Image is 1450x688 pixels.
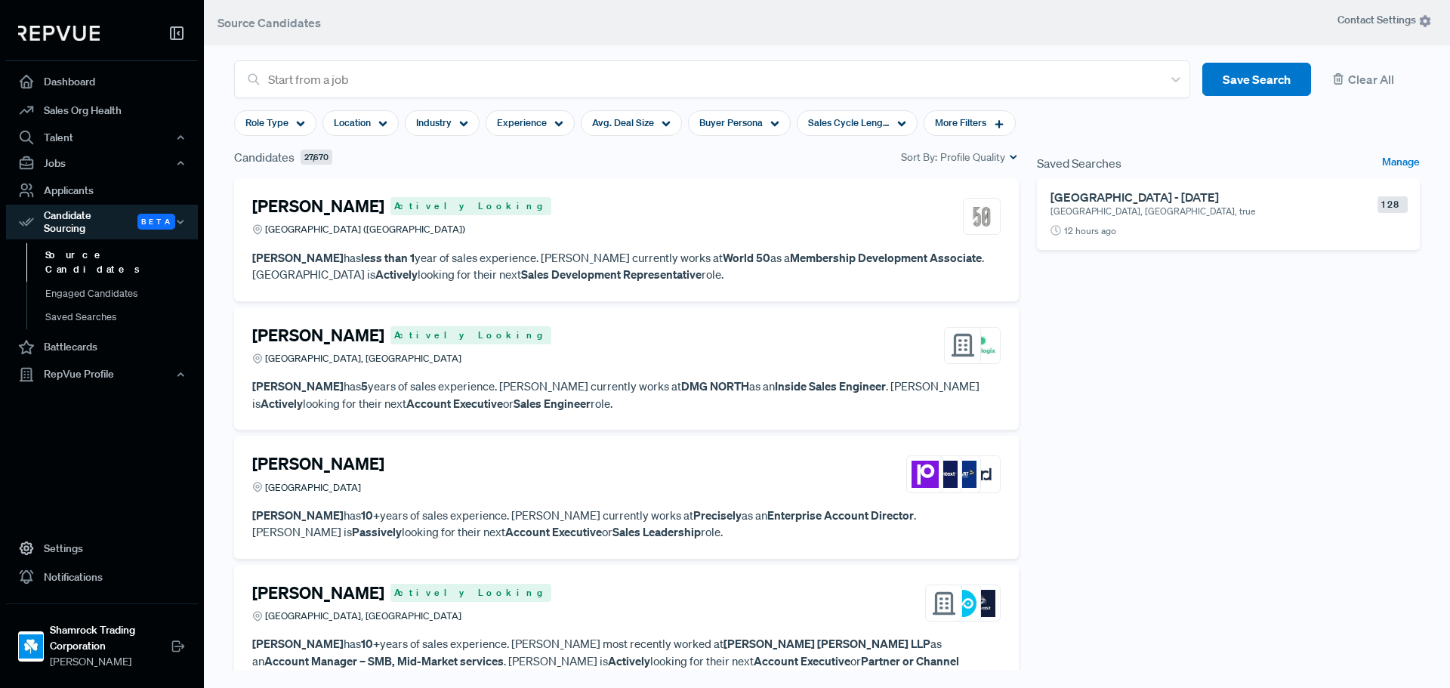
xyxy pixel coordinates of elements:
a: Source Candidates [26,243,218,282]
strong: Account Executive [505,524,602,539]
button: Jobs [6,150,198,176]
strong: Precisely [693,508,742,523]
strong: 10+ [361,636,380,651]
strong: Sales Development Representative [521,267,702,282]
strong: Account Executive [754,653,850,668]
a: Shamrock Trading CorporationShamrock Trading Corporation[PERSON_NAME] [6,603,198,676]
span: More Filters [935,116,986,130]
span: Actively Looking [390,326,551,344]
span: Location [334,116,371,130]
strong: Account Manager – SMB, Mid-Market services [264,653,504,668]
button: RepVue Profile [6,362,198,387]
span: [PERSON_NAME] [50,654,171,670]
a: Dashboard [6,67,198,96]
strong: 5 [361,378,368,393]
a: Settings [6,534,198,563]
strong: Passively [352,524,402,539]
strong: Membership Development Associate [790,250,982,265]
span: [GEOGRAPHIC_DATA] [265,480,361,495]
img: World 50 Group [968,203,995,230]
h4: [PERSON_NAME] [252,583,384,603]
span: Experience [497,116,547,130]
a: Applicants [6,176,198,205]
span: Contact Settings [1337,12,1432,28]
div: Sort By: [901,150,1019,165]
span: Saved Searches [1037,154,1121,172]
h4: [PERSON_NAME] [252,454,384,474]
img: AutoRABIT [968,590,995,617]
strong: Partner or Channel Sales [252,653,959,686]
span: Avg. Deal Size [592,116,654,130]
p: has years of sales experience. [PERSON_NAME] currently works at as an . [PERSON_NAME] is looking ... [252,378,1001,412]
strong: Account Executive [406,396,503,411]
span: Actively Looking [390,197,551,215]
a: Manage [1382,154,1420,172]
span: Role Type [245,116,288,130]
img: Copado [949,590,976,617]
p: [GEOGRAPHIC_DATA], [GEOGRAPHIC_DATA], true [1050,205,1328,218]
strong: Inside Sales Engineer [775,378,886,393]
p: has years of sales experience. [PERSON_NAME] currently works at as an . [PERSON_NAME] is looking ... [252,507,1001,541]
button: Talent [6,125,198,150]
span: [GEOGRAPHIC_DATA] ([GEOGRAPHIC_DATA]) [265,222,465,236]
h6: [GEOGRAPHIC_DATA] - [DATE] [1050,190,1359,205]
strong: Actively [375,267,418,282]
strong: Sales Leadership [612,524,701,539]
span: 12 hours ago [1064,224,1116,238]
span: Industry [416,116,452,130]
a: Notifications [6,563,198,591]
a: Saved Searches [26,305,218,329]
strong: Actively [261,396,303,411]
a: Battlecards [6,333,198,362]
span: Candidates [234,148,295,166]
strong: Actively [608,653,650,668]
strong: less than 1 [361,250,415,265]
span: [GEOGRAPHIC_DATA], [GEOGRAPHIC_DATA] [265,609,461,623]
span: Beta [137,214,175,230]
img: Smart Communications [949,461,976,488]
button: Clear All [1323,63,1420,97]
img: Shamrock Trading Corporation [19,634,43,659]
span: Buyer Persona [699,116,763,130]
a: Sales Org Health [6,96,198,125]
span: Source Candidates [217,15,321,30]
span: Sales Cycle Length [808,116,890,130]
strong: 10+ [361,508,380,523]
p: has years of sales experience. [PERSON_NAME] most recently worked at as an . [PERSON_NAME] is loo... [252,635,1001,686]
button: Candidate Sourcing Beta [6,205,198,239]
span: 27,670 [301,150,332,165]
strong: DMG NORTH [681,378,749,393]
strong: [PERSON_NAME] [252,250,344,265]
a: Engaged Candidates [26,282,218,306]
strong: Sales Engineer [514,396,591,411]
img: RepVue [18,26,100,41]
button: Save Search [1202,63,1311,97]
img: Coralogix [968,332,995,359]
div: Candidate Sourcing [6,205,198,239]
img: OpenText [930,461,958,488]
span: Profile Quality [940,150,1005,165]
strong: Enterprise Account Director [767,508,914,523]
span: 128 [1377,196,1408,213]
strong: [PERSON_NAME] [252,508,344,523]
span: Actively Looking [390,584,551,602]
strong: [PERSON_NAME] [PERSON_NAME] LLP [723,636,930,651]
img: RR Donnelley [968,461,995,488]
h4: [PERSON_NAME] [252,325,384,345]
strong: [PERSON_NAME] [252,636,344,651]
p: has year of sales experience. [PERSON_NAME] currently works at as a . [GEOGRAPHIC_DATA] is lookin... [252,249,1001,283]
h4: [PERSON_NAME] [252,196,384,216]
span: [GEOGRAPHIC_DATA], [GEOGRAPHIC_DATA] [265,351,461,366]
strong: Shamrock Trading Corporation [50,622,171,654]
strong: World 50 [723,250,770,265]
img: Precisely [912,461,939,488]
strong: [PERSON_NAME] [252,378,344,393]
